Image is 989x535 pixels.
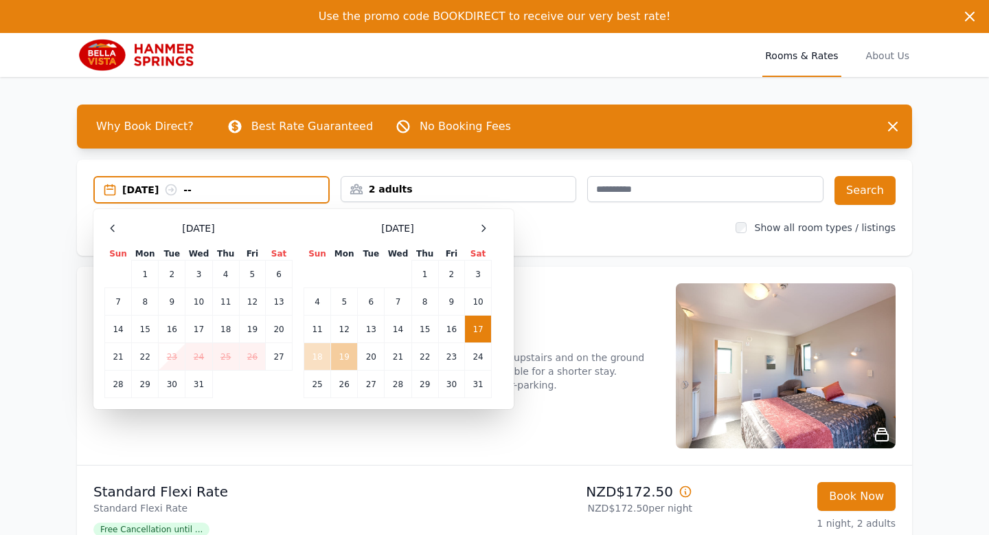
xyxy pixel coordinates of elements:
label: Show all room types / listings [755,222,896,233]
img: Bella Vista Hanmer Springs [77,39,209,72]
td: 29 [411,371,438,398]
td: 25 [212,343,239,371]
td: 8 [132,288,159,316]
td: 12 [239,288,265,316]
td: 5 [331,288,358,316]
td: 14 [105,316,132,343]
td: 11 [212,288,239,316]
td: 19 [331,343,358,371]
th: Tue [358,248,385,261]
td: 10 [465,288,492,316]
td: 21 [385,343,411,371]
th: Sun [304,248,331,261]
td: 28 [385,371,411,398]
th: Mon [331,248,358,261]
td: 15 [411,316,438,343]
th: Sun [105,248,132,261]
td: 26 [331,371,358,398]
th: Sat [465,248,492,261]
button: Search [834,176,896,205]
td: 13 [266,288,293,316]
div: [DATE] -- [122,183,328,197]
td: 23 [438,343,464,371]
td: 15 [132,316,159,343]
th: Mon [132,248,159,261]
td: 12 [331,316,358,343]
p: Standard Flexi Rate [93,482,489,501]
div: 2 adults [341,182,576,196]
td: 28 [105,371,132,398]
td: 6 [266,261,293,288]
td: 8 [411,288,438,316]
th: Thu [212,248,239,261]
th: Sat [266,248,293,261]
p: NZD$172.50 per night [500,501,692,515]
td: 24 [185,343,212,371]
td: 2 [159,261,185,288]
td: 10 [185,288,212,316]
th: Tue [159,248,185,261]
td: 17 [185,316,212,343]
td: 3 [465,261,492,288]
td: 6 [358,288,385,316]
td: 4 [304,288,331,316]
th: Fri [239,248,265,261]
a: About Us [863,33,912,77]
td: 30 [159,371,185,398]
span: [DATE] [182,221,214,235]
td: 13 [358,316,385,343]
td: 31 [185,371,212,398]
td: 7 [385,288,411,316]
td: 3 [185,261,212,288]
td: 25 [304,371,331,398]
p: 1 night, 2 adults [703,516,896,530]
td: 5 [239,261,265,288]
th: Thu [411,248,438,261]
th: Fri [438,248,464,261]
td: 22 [411,343,438,371]
td: 9 [438,288,464,316]
p: Standard Flexi Rate [93,501,489,515]
td: 24 [465,343,492,371]
td: 16 [159,316,185,343]
a: Rooms & Rates [762,33,841,77]
th: Wed [385,248,411,261]
td: 19 [239,316,265,343]
td: 18 [212,316,239,343]
td: 20 [358,343,385,371]
td: 14 [385,316,411,343]
td: 17 [465,316,492,343]
td: 23 [159,343,185,371]
span: Why Book Direct? [85,113,205,140]
td: 2 [438,261,464,288]
td: 27 [266,343,293,371]
td: 29 [132,371,159,398]
td: 27 [358,371,385,398]
p: NZD$172.50 [500,482,692,501]
td: 4 [212,261,239,288]
td: 16 [438,316,464,343]
td: 31 [465,371,492,398]
button: Book Now [817,482,896,511]
p: Best Rate Guaranteed [251,118,373,135]
span: [DATE] [381,221,413,235]
td: 9 [159,288,185,316]
p: No Booking Fees [420,118,511,135]
td: 18 [304,343,331,371]
td: 21 [105,343,132,371]
td: 1 [411,261,438,288]
td: 11 [304,316,331,343]
th: Wed [185,248,212,261]
span: Use the promo code BOOKDIRECT to receive our very best rate! [319,10,671,23]
td: 20 [266,316,293,343]
td: 26 [239,343,265,371]
td: 7 [105,288,132,316]
td: 1 [132,261,159,288]
td: 30 [438,371,464,398]
td: 22 [132,343,159,371]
